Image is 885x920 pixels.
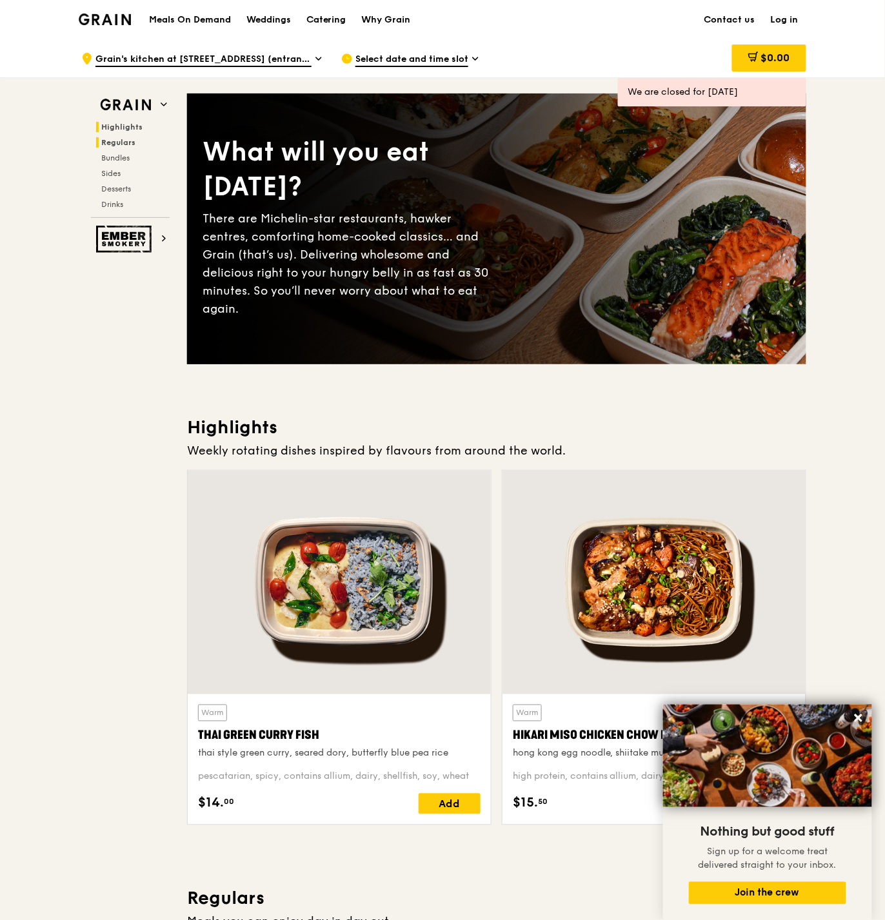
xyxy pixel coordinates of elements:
div: What will you eat [DATE]? [203,135,497,204]
span: Bundles [101,153,130,162]
span: Desserts [101,184,131,193]
div: We are closed for [DATE] [628,86,796,99]
span: Sign up for a welcome treat delivered straight to your inbox. [699,847,837,871]
div: Why Grain [362,1,411,39]
span: Regulars [101,138,135,147]
button: Join the crew [689,882,846,905]
img: DSC07876-Edit02-Large.jpeg [663,705,872,807]
img: Grain [79,14,131,25]
h1: Meals On Demand [149,14,231,26]
span: 00 [224,797,234,807]
div: Weddings [246,1,291,39]
div: Catering [306,1,346,39]
a: Contact us [697,1,763,39]
a: Weddings [239,1,299,39]
img: Ember Smokery web logo [96,226,155,253]
span: Drinks [101,200,123,209]
span: Grain's kitchen at [STREET_ADDRESS] (entrance along [PERSON_NAME][GEOGRAPHIC_DATA]) [95,53,312,67]
span: Highlights [101,122,143,132]
span: 50 [538,797,548,807]
button: Close [848,708,869,729]
span: $0.00 [761,52,790,64]
div: Warm [513,705,542,721]
div: thai style green curry, seared dory, butterfly blue pea rice [198,747,481,760]
span: $14. [198,794,224,813]
img: Grain web logo [96,93,155,117]
span: $15. [513,794,538,813]
span: Nothing but good stuff [701,825,835,840]
div: high protein, contains allium, dairy, egg, soy, wheat [513,770,795,783]
div: Thai Green Curry Fish [198,727,481,745]
div: Warm [198,705,227,721]
a: Catering [299,1,354,39]
h3: Highlights [187,416,806,439]
div: hong kong egg noodle, shiitake mushroom, roasted carrot [513,747,795,760]
span: Select date and time slot [355,53,468,67]
div: Add [419,794,481,814]
div: Weekly rotating dishes inspired by flavours from around the world. [187,442,806,460]
div: Hikari Miso Chicken Chow Mein [513,727,795,745]
div: There are Michelin-star restaurants, hawker centres, comforting home-cooked classics… and Grain (... [203,210,497,318]
h3: Regulars [187,887,806,910]
span: Sides [101,169,121,178]
div: pescatarian, spicy, contains allium, dairy, shellfish, soy, wheat [198,770,481,783]
a: Why Grain [354,1,419,39]
a: Log in [763,1,806,39]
